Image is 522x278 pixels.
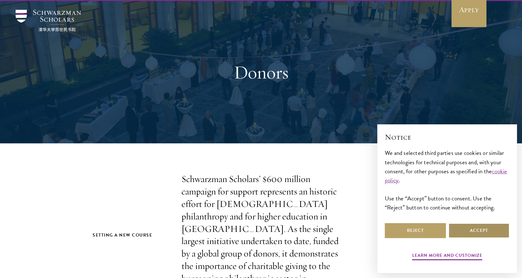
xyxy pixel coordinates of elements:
button: Learn more and customize [412,252,482,261]
img: Schwarzman Scholars [16,10,81,31]
a: cookie policy [385,167,507,185]
h2: Setting a new course [93,231,169,239]
h1: Donors [153,61,369,84]
button: Reject [385,223,446,238]
h2: Notice [385,132,510,142]
div: We and selected third parties use cookies or similar technologies for technical purposes and, wit... [385,148,510,212]
button: Accept [448,223,510,238]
